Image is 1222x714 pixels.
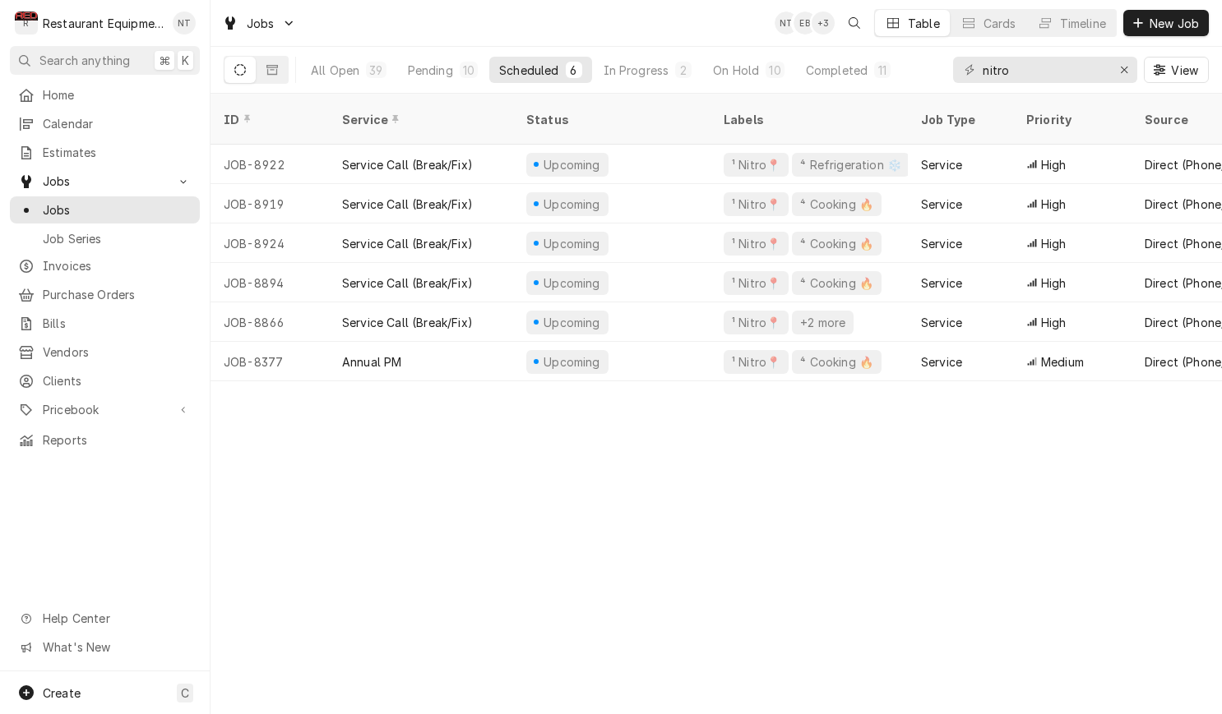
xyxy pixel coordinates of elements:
[342,274,473,292] div: Service Call (Break/Fix)
[173,12,196,35] div: Nick Tussey's Avatar
[43,686,81,700] span: Create
[43,201,192,219] span: Jobs
[1123,10,1209,36] button: New Job
[211,342,329,381] div: JOB-8377
[43,86,192,104] span: Home
[1041,274,1067,292] span: High
[43,401,167,418] span: Pricebook
[499,62,558,79] div: Scheduled
[10,281,200,308] a: Purchase Orders
[921,314,962,331] div: Service
[211,145,329,184] div: JOB-8922
[1041,196,1067,213] span: High
[43,257,192,274] span: Invoices
[342,111,497,128] div: Service
[215,10,303,37] a: Go to Jobs
[43,144,192,161] span: Estimates
[342,314,473,331] div: Service Call (Break/Fix)
[921,274,962,292] div: Service
[877,62,887,79] div: 11
[798,235,875,252] div: ⁴ Cooking 🔥
[794,12,817,35] div: EB
[211,302,329,342] div: JOB-8866
[983,57,1106,83] input: Keyword search
[730,274,782,292] div: ¹ Nitro📍
[10,396,200,423] a: Go to Pricebook
[724,111,895,128] div: Labels
[730,196,782,213] div: ¹ Nitro📍
[730,314,782,331] div: ¹ Nitro📍
[43,315,192,332] span: Bills
[211,184,329,223] div: JOB-8919
[43,431,192,449] span: Reports
[542,274,603,292] div: Upcoming
[569,62,579,79] div: 6
[43,286,192,303] span: Purchase Orders
[342,156,473,173] div: Service Call (Break/Fix)
[10,196,200,223] a: Jobs
[1168,62,1201,79] span: View
[10,139,200,166] a: Estimates
[1144,57,1209,83] button: View
[159,52,170,69] span: ⌘
[713,62,759,79] div: On Hold
[604,62,669,79] div: In Progress
[730,156,782,173] div: ¹ Nitro📍
[10,426,200,454] a: Reports
[211,223,329,263] div: JOB-8924
[1060,15,1106,32] div: Timeline
[10,633,200,661] a: Go to What's New
[798,196,875,213] div: ⁴ Cooking 🔥
[342,235,473,252] div: Service Call (Break/Fix)
[311,62,359,79] div: All Open
[43,610,190,627] span: Help Center
[15,12,38,35] div: Restaurant Equipment Diagnostics's Avatar
[526,111,694,128] div: Status
[678,62,688,79] div: 2
[247,15,275,32] span: Jobs
[10,310,200,337] a: Bills
[798,156,903,173] div: ⁴ Refrigeration ❄️
[794,12,817,35] div: Emily Bird's Avatar
[43,343,192,361] span: Vendors
[798,353,875,371] div: ⁴ Cooking 🔥
[921,196,962,213] div: Service
[921,111,1000,128] div: Job Type
[769,62,780,79] div: 10
[43,230,192,247] span: Job Series
[342,196,473,213] div: Service Call (Break/Fix)
[542,196,603,213] div: Upcoming
[10,46,200,75] button: Search anything⌘K
[1041,235,1067,252] span: High
[15,12,38,35] div: R
[730,353,782,371] div: ¹ Nitro📍
[10,367,200,394] a: Clients
[369,62,382,79] div: 39
[463,62,474,79] div: 10
[211,263,329,302] div: JOB-8894
[1026,111,1115,128] div: Priority
[408,62,453,79] div: Pending
[43,173,167,190] span: Jobs
[43,115,192,132] span: Calendar
[181,684,189,702] span: C
[10,605,200,632] a: Go to Help Center
[173,12,196,35] div: NT
[921,156,962,173] div: Service
[224,111,312,128] div: ID
[921,353,962,371] div: Service
[1041,353,1084,371] span: Medium
[542,235,603,252] div: Upcoming
[1041,314,1067,331] span: High
[43,638,190,656] span: What's New
[841,10,868,36] button: Open search
[1111,57,1137,83] button: Erase input
[542,353,603,371] div: Upcoming
[43,15,164,32] div: Restaurant Equipment Diagnostics
[10,168,200,195] a: Go to Jobs
[10,81,200,108] a: Home
[908,15,940,32] div: Table
[775,12,798,35] div: Nick Tussey's Avatar
[542,156,603,173] div: Upcoming
[806,62,868,79] div: Completed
